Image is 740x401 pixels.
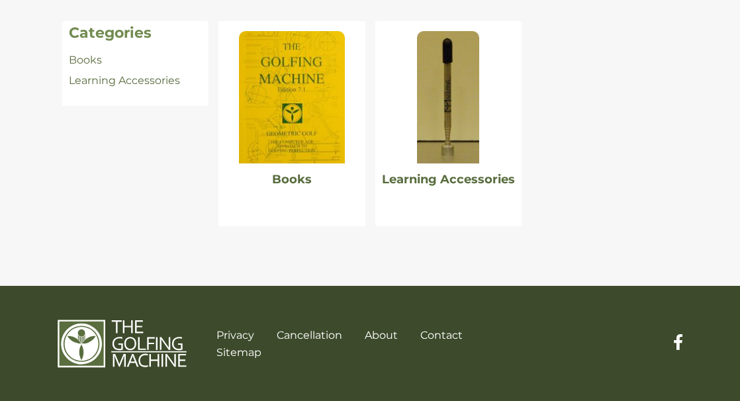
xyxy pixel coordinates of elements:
a: Books [69,54,102,66]
a: Sitemap [216,346,261,359]
img: The Golfing Machine [58,319,187,369]
h4: Categories [69,24,202,42]
a: Contact [420,329,463,341]
a: Learning Accessories [382,172,515,187]
a: Learning Accessories [69,74,180,87]
a: Privacy [216,329,254,341]
a: Cancellation [277,329,342,341]
a: About [365,329,398,341]
a: Books [272,172,312,187]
